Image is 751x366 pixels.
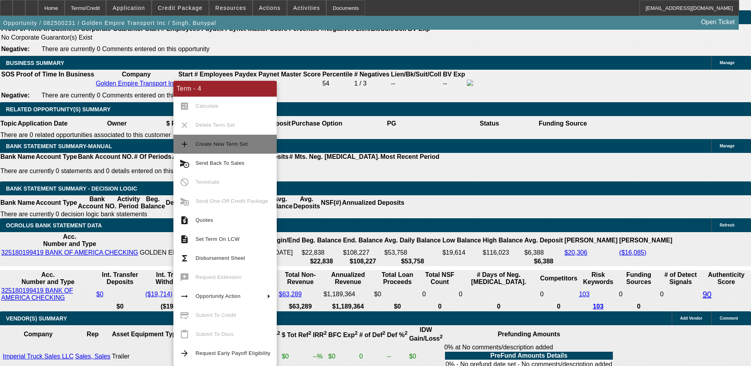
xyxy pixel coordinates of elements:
th: Int. Transfer Withdrawals [145,271,203,286]
th: Purchase Option [291,116,342,131]
b: Asset Equipment Type [112,331,180,337]
b: Company [122,71,151,78]
th: 0 [540,303,578,311]
span: -- [194,80,199,87]
th: $0 [96,303,144,311]
span: Create New Term Set [196,141,248,147]
a: $20,306 [565,249,587,256]
b: # Negatives [354,71,390,78]
div: Term - 4 [173,81,277,97]
th: $53,758 [384,257,441,265]
button: Credit Package [152,0,209,15]
th: 0 [422,303,458,311]
p: There are currently 0 statements and 0 details entered on this opportunity [0,168,439,175]
th: Account Type [35,195,78,210]
b: # Employees [194,71,233,78]
a: 90 [703,290,711,299]
div: $1,189,364 [323,291,373,298]
th: Total Loan Proceeds [374,271,421,286]
span: Request Early Payoff Eligibility [196,350,270,356]
th: Avg. Balance [268,195,293,210]
a: $0 [96,291,103,297]
sup: 2 [308,330,311,336]
span: RELATED OPPORTUNITY(S) SUMMARY [6,106,110,112]
a: Imperial Truck Sales LLC [3,353,74,360]
mat-icon: functions [180,254,189,263]
a: 103 [593,303,604,310]
a: Golden Empire Transport Inc [96,80,177,87]
th: ($19,714) [145,303,203,311]
th: Deposits [165,195,193,210]
th: Activity Period [117,195,141,210]
th: Bank Account NO. [78,195,117,210]
th: $6,388 [524,257,563,265]
td: 0 [540,287,578,302]
th: # Days of Neg. [MEDICAL_DATA]. [458,271,539,286]
span: Refresh [720,223,734,227]
span: Application [112,5,145,11]
th: Risk Keywords [578,271,618,286]
b: Prefunding Amounts [498,331,560,337]
button: Activities [287,0,326,15]
span: Activities [293,5,320,11]
td: -- [234,79,257,88]
th: Funding Sources [619,271,659,286]
button: Actions [253,0,287,15]
td: 2022 [178,79,193,88]
sup: 2 [440,334,443,339]
a: $63,289 [279,291,302,297]
b: Negative: [1,46,30,52]
div: 1 / 3 [354,80,390,87]
mat-icon: description [180,234,189,244]
td: -- [443,79,466,88]
span: Quotes [196,217,213,223]
th: Annualized Deposits [342,195,405,210]
sup: 2 [382,330,385,336]
button: Application [106,0,151,15]
a: 689 [259,80,269,87]
td: $0 [374,287,421,302]
th: Low Balance [442,233,481,248]
th: [PERSON_NAME] [564,233,618,248]
td: $116,023 [482,249,523,257]
th: [PERSON_NAME] [619,233,673,248]
a: 103 [579,291,589,297]
th: High Balance [482,233,523,248]
b: # of Def [359,332,385,338]
td: 0 [619,287,659,302]
th: Acc. Number and Type [1,271,95,286]
span: Actions [259,5,281,11]
sup: 2 [324,330,327,336]
a: ($19,714) [145,291,173,297]
span: There are currently 0 Comments entered on this opportunity [42,92,209,99]
td: GOLDEN EMPIRE TRANSPORT INC [139,249,246,257]
th: Proof of Time In Business [16,71,95,78]
td: 0 [660,287,702,302]
a: ($16,085) [619,249,646,256]
td: $6,388 [524,249,563,257]
th: Annualized Revenue [323,271,373,286]
span: Manage [720,144,734,148]
b: Start [178,71,192,78]
td: No Corporate Guarantor(s) Exist [1,34,433,42]
th: 0 [619,303,659,311]
span: Opportunity / 082500231 / Golden Empire Transport Inc / Singh, Bunypal [3,20,216,26]
td: -- [391,79,442,88]
th: Authenticity Score [702,271,750,286]
th: Avg. Deposit [524,233,563,248]
th: End. Balance [342,233,383,248]
span: VENDOR(S) SUMMARY [6,315,67,322]
span: Disbursement Sheet [196,255,245,261]
mat-icon: request_quote [180,215,189,225]
th: Most Recent Period [380,153,440,161]
th: NSF(#) [320,195,342,210]
span: BUSINESS SUMMARY [6,60,64,66]
span: Resources [215,5,246,11]
b: Lien/Bk/Suit/Coll [391,71,441,78]
b: IDW Gain/Loss [409,326,443,342]
b: BV Exp [443,71,465,78]
th: $22,838 [301,257,342,265]
mat-icon: arrow_forward [180,349,189,358]
th: # Mts. Neg. [MEDICAL_DATA]. [289,153,380,161]
th: $0 [374,303,421,311]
